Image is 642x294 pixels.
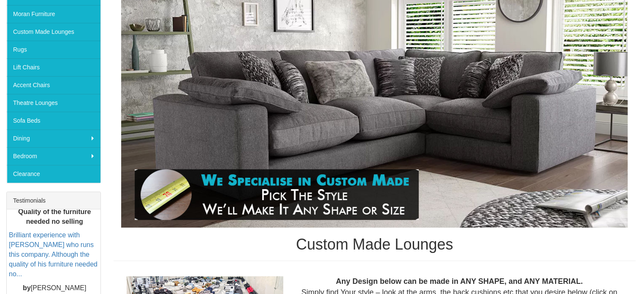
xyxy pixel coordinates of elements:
[9,283,100,293] p: [PERSON_NAME]
[9,231,98,277] a: Brilliant experience with [PERSON_NAME] who runs this company. Although the quality of his furnit...
[18,208,91,225] b: Quality of the furniture needed no selling
[114,236,636,253] h1: Custom Made Lounges
[7,129,100,147] a: Dining
[7,41,100,58] a: Rugs
[23,284,31,291] b: by
[7,58,100,76] a: Lift Chairs
[7,5,100,23] a: Moran Furniture
[336,277,583,286] b: Any Design below can be made in ANY SHAPE, and ANY MATERIAL.
[7,94,100,112] a: Theatre Lounges
[7,76,100,94] a: Accent Chairs
[7,147,100,165] a: Bedroom
[7,112,100,129] a: Sofa Beds
[7,165,100,183] a: Clearance
[7,192,100,209] div: Testimonials
[7,23,100,41] a: Custom Made Lounges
